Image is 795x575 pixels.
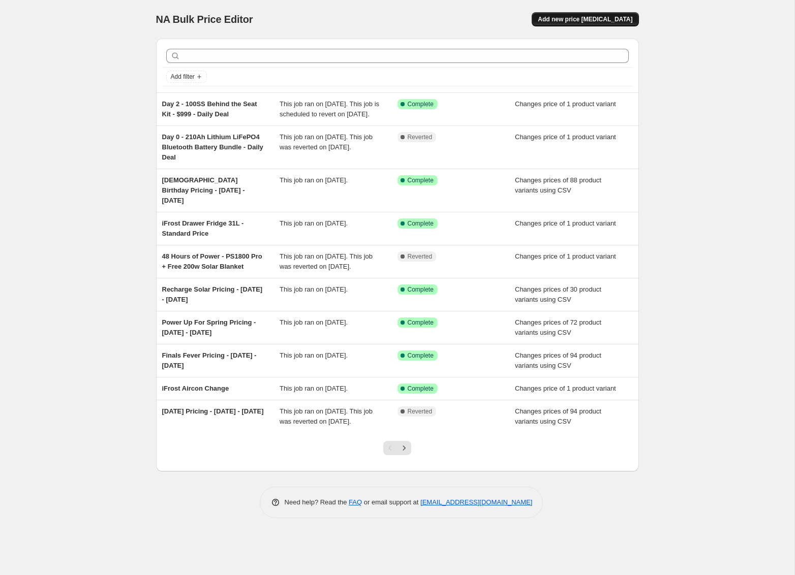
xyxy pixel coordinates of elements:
span: or email support at [362,498,420,506]
span: [DATE] Pricing - [DATE] - [DATE] [162,407,264,415]
span: This job ran on [DATE]. This job is scheduled to revert on [DATE]. [280,100,379,118]
span: This job ran on [DATE]. [280,285,348,293]
a: [EMAIL_ADDRESS][DOMAIN_NAME] [420,498,532,506]
span: Day 2 - 100SS Behind the Seat Kit - $999 - Daily Deal [162,100,257,118]
span: Complete [408,285,434,294]
button: Add new price [MEDICAL_DATA] [532,12,638,26]
span: This job ran on [DATE]. [280,352,348,359]
span: This job ran on [DATE]. [280,385,348,392]
span: Changes prices of 88 product variants using CSV [515,176,601,194]
span: Changes prices of 94 product variants using CSV [515,352,601,369]
span: Changes price of 1 product variant [515,252,616,260]
span: iFrost Drawer Fridge 31L - Standard Price [162,219,244,237]
span: Changes price of 1 product variant [515,133,616,141]
span: 48 Hours of Power - PS1800 Pro + Free 200w Solar Blanket [162,252,262,270]
span: Changes prices of 72 product variants using CSV [515,318,601,336]
span: Power Up For Spring Pricing - [DATE] - [DATE] [162,318,256,336]
span: Complete [408,100,434,108]
span: Reverted [408,407,433,416]
nav: Pagination [383,441,411,455]
span: This job ran on [DATE]. This job was reverted on [DATE]. [280,133,373,151]
span: This job ran on [DATE]. [280,176,348,184]
span: Changes prices of 94 product variants using CSV [515,407,601,425]
span: Complete [408,385,434,393]
span: [DEMOGRAPHIC_DATA] Birthday Pricing - [DATE] - [DATE] [162,176,245,204]
span: Changes price of 1 product variant [515,100,616,108]
a: FAQ [349,498,362,506]
span: Recharge Solar Pricing - [DATE] - [DATE] [162,285,263,303]
span: iFrost Aircon Change [162,385,229,392]
span: Add new price [MEDICAL_DATA] [538,15,632,23]
span: NA Bulk Price Editor [156,14,253,25]
span: This job ran on [DATE]. [280,318,348,326]
button: Add filter [166,71,207,83]
span: Finals Fever Pricing - [DATE] - [DATE] [162,352,257,369]
span: This job ran on [DATE]. This job was reverted on [DATE]. [280,407,373,425]
span: Complete [408,352,434,360]
button: Next [397,441,411,455]
span: Complete [408,176,434,184]
span: This job ran on [DATE]. [280,219,348,227]
span: Reverted [408,133,433,141]
span: Changes prices of 30 product variants using CSV [515,285,601,303]
span: Need help? Read the [285,498,349,506]
span: Complete [408,318,434,327]
span: Complete [408,219,434,228]
span: Changes price of 1 product variant [515,385,616,392]
span: Add filter [171,73,195,81]
span: Day 0 - 210Ah Lithium LiFePO4 Bluetooth Battery Bundle - Daily Deal [162,133,263,161]
span: Changes price of 1 product variant [515,219,616,227]
span: Reverted [408,252,433,261]
span: This job ran on [DATE]. This job was reverted on [DATE]. [280,252,373,270]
